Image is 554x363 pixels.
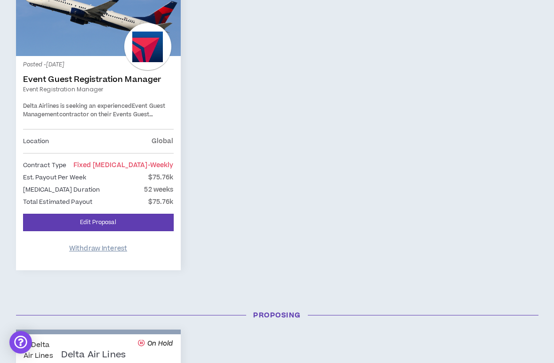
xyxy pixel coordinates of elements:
p: Delta Air Lines [61,350,126,361]
span: Delta Airlines is seeking an experienced [23,102,132,110]
span: Withdraw Interest [69,244,127,253]
p: $75.76k [148,172,174,183]
p: Location [23,136,49,146]
strong: Event Guest Management [23,102,166,119]
p: Contract Type [23,160,67,170]
p: Total Estimated Payout [23,197,93,207]
a: Event Registration Manager [23,85,174,94]
p: Est. Payout Per Week [23,172,86,183]
p: Posted - [DATE] [23,61,174,69]
a: Event Guest Registration Manager [23,75,174,84]
span: contractor on their Events Guest Management team. This a 40hrs/week position with 2-3 days in the... [23,111,172,160]
p: 52 weeks [144,185,173,195]
p: Global [152,136,174,146]
span: Fixed [MEDICAL_DATA] [73,161,174,170]
h3: Proposing [9,310,546,320]
p: [MEDICAL_DATA] Duration [23,185,100,195]
span: - weekly [148,161,174,170]
a: Edit Proposal [23,214,174,231]
div: Open Intercom Messenger [9,331,32,354]
p: $75.76k [148,197,174,207]
button: Withdraw Interest [23,239,174,258]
